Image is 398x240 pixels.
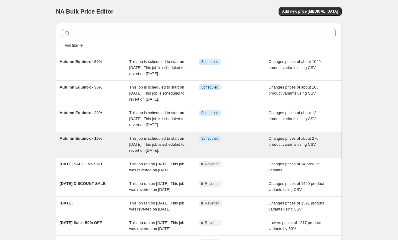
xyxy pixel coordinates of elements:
span: Scheduled [201,111,218,115]
span: This job is scheduled to start on [DATE]. This job is scheduled to revert on [DATE]. [129,85,185,101]
span: Changes prices of about 276 product variants using CSV [269,136,319,147]
span: This job ran on [DATE]. This job was reverted on [DATE]. [129,220,184,231]
button: Add new price [MEDICAL_DATA] [279,7,342,16]
span: Lowers prices of 1217 product variants by 50% [269,220,321,231]
span: Changes prices of about 163 product variants using CSV [269,85,319,95]
span: Changes prices of about 1049 product variants using CSV [269,59,321,70]
span: Reverted [205,220,220,225]
span: This job is scheduled to start on [DATE]. This job is scheduled to revert on [DATE]. [129,59,185,76]
span: This job is scheduled to start on [DATE]. This job is scheduled to revert on [DATE]. [129,111,185,127]
span: Changes prices of 14 product variants [269,162,320,172]
span: Scheduled [201,59,218,64]
span: Add filter [65,43,79,48]
span: Reverted [205,201,220,206]
span: Reverted [205,162,220,167]
span: NA Bulk Price Editor [56,8,113,15]
span: [DATE] Sale - 50% OFF [60,220,102,225]
span: This job ran on [DATE]. This job was reverted on [DATE]. [129,181,184,192]
span: [DATE] DISCOUNT SALE [60,181,106,186]
span: Autumn Equinox - 10% [60,136,102,141]
span: Autumn Equinox - 30% [60,85,102,89]
span: This job ran on [DATE]. This job was reverted on [DATE]. [129,162,184,172]
span: Changes prices of 1391 product variants using CSV [269,201,324,211]
span: Reverted [205,181,220,186]
span: [DATE] [60,201,73,205]
span: Changes prices of 1420 product variants using CSV [269,181,324,192]
button: Add filter [62,42,86,49]
span: This job is scheduled to start on [DATE]. This job is scheduled to revert on [DATE]. [129,136,185,153]
span: Add new price [MEDICAL_DATA] [282,9,338,14]
span: Autumn Equinox - 50% [60,59,102,64]
span: Scheduled [201,136,218,141]
span: Changes prices of about 12 product variants using CSV [269,111,316,121]
span: Scheduled [201,85,218,90]
span: This job ran on [DATE]. This job was reverted on [DATE]. [129,201,184,211]
span: [DATE] SALE - No SKU [60,162,102,166]
span: Autumn Equinox - 20% [60,111,102,115]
